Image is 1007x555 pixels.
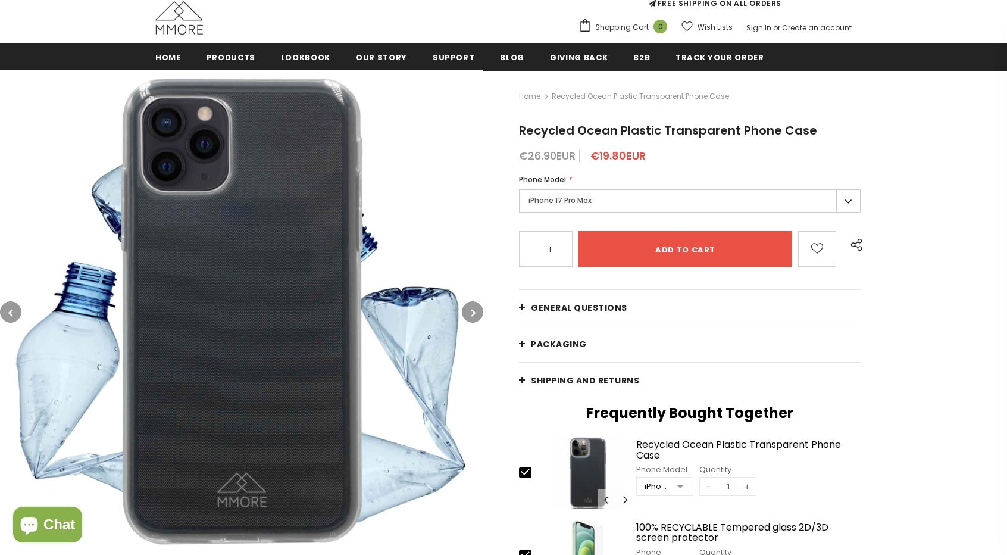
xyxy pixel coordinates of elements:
[281,43,330,70] a: Lookbook
[519,174,566,185] span: Phone Model
[578,231,792,267] input: Add to cart
[700,478,718,495] span: −
[433,52,475,63] span: support
[500,52,524,63] span: Blog
[698,21,733,33] span: Wish Lists
[699,464,756,476] div: Quantity
[356,52,407,63] span: Our Story
[543,436,633,510] img: iPhone 13 PRO MAX transparent phone case
[155,52,181,63] span: Home
[782,23,852,33] a: Create an account
[500,43,524,70] a: Blog
[633,43,650,70] a: B2B
[578,18,673,36] a: Shopping Cart 0
[519,404,861,422] h2: Frequently Bought Together
[590,148,646,163] span: €19.80EUR
[519,122,817,139] span: Recycled Ocean Plastic Transparent Phone Case
[519,89,540,104] a: Home
[550,52,608,63] span: Giving back
[636,439,861,460] a: Recycled Ocean Plastic Transparent Phone Case
[595,21,649,33] span: Shopping Cart
[519,363,861,398] a: Shipping and returns
[636,464,693,476] div: Phone Model
[207,43,255,70] a: Products
[356,43,407,70] a: Our Story
[738,478,756,495] span: +
[155,43,181,70] a: Home
[550,43,608,70] a: Giving back
[681,17,733,38] a: Wish Lists
[645,481,669,492] div: iPhone 13 Pro Max
[433,43,475,70] a: support
[519,148,576,163] span: €26.90EUR
[207,52,255,63] span: Products
[675,52,764,63] span: Track your order
[773,23,780,33] span: or
[531,375,639,386] span: Shipping and returns
[531,302,627,314] span: General Questions
[519,290,861,326] a: General Questions
[552,89,729,104] span: Recycled Ocean Plastic Transparent Phone Case
[531,338,587,350] span: PACKAGING
[281,52,330,63] span: Lookbook
[519,326,861,362] a: PACKAGING
[675,43,764,70] a: Track your order
[653,20,667,33] span: 0
[746,23,771,33] a: Sign In
[155,1,203,35] img: MMORE Cases
[633,52,650,63] span: B2B
[10,507,86,545] inbox-online-store-chat: Shopify online store chat
[519,189,861,213] label: iPhone 17 Pro Max
[636,522,861,543] a: 100% RECYCLABLE Tempered glass 2D/3D screen protector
